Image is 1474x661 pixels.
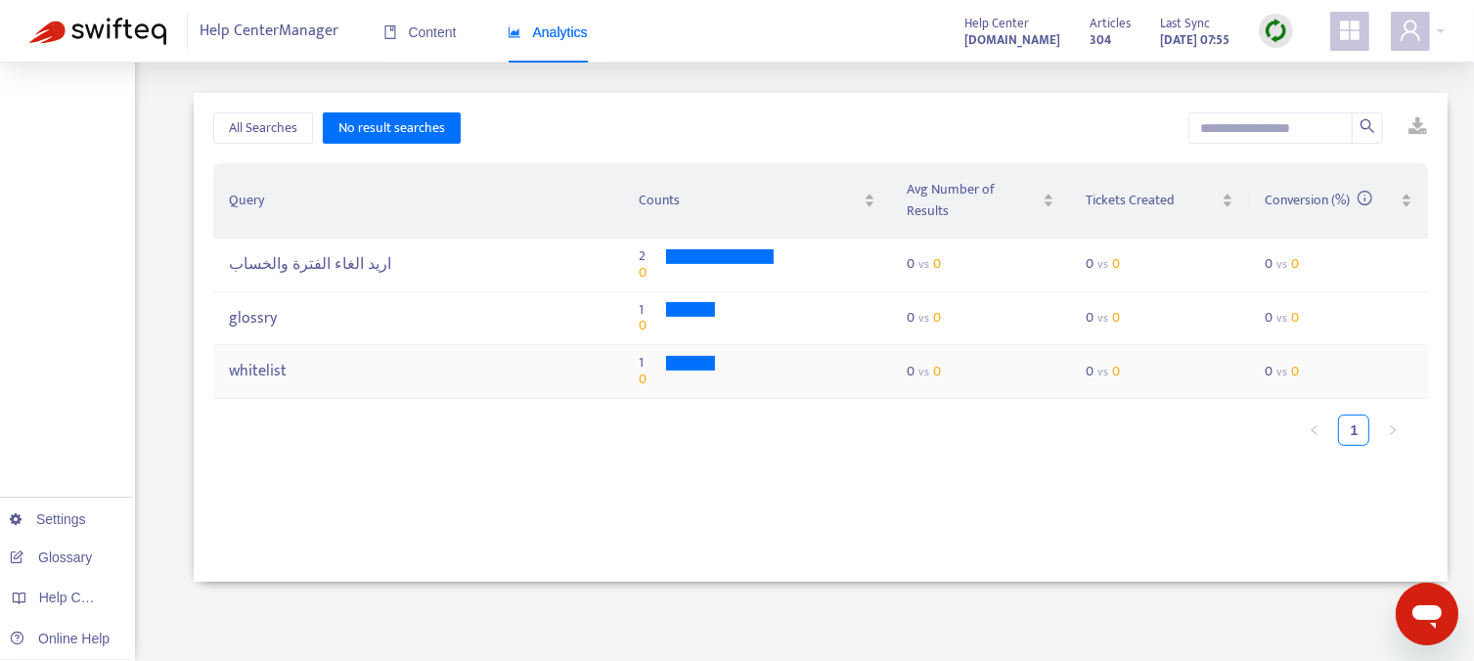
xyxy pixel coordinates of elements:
span: Conversion (%) [1265,189,1372,211]
th: Query [213,163,622,239]
span: 0 [639,372,658,388]
span: Counts [639,190,861,211]
span: vs [1276,362,1287,381]
span: 0 [1112,306,1120,329]
div: 0 [907,256,941,273]
span: No result searches [338,117,445,139]
span: vs [1097,254,1108,274]
span: vs [1097,308,1108,328]
span: appstore [1338,19,1362,42]
span: 0 [1291,306,1299,329]
div: 0 [1265,256,1299,273]
span: 0 [1291,252,1299,275]
span: 0 [933,306,941,329]
img: sync.dc5367851b00ba804db3.png [1264,19,1288,43]
div: 0 [1086,364,1120,380]
button: No result searches [323,112,461,144]
th: Counts [623,163,892,239]
span: vs [918,362,929,381]
span: 2 [639,248,658,265]
div: glossry [229,309,606,328]
div: اريد الغاء الفترة والخساب [229,255,606,274]
button: right [1377,415,1408,446]
strong: 304 [1090,29,1111,51]
strong: [DOMAIN_NAME] [964,29,1060,51]
span: Tickets Created [1086,190,1218,211]
a: [DOMAIN_NAME] [964,28,1060,51]
span: All Searches [229,117,297,139]
span: area-chart [508,25,521,39]
img: Swifteq [29,18,166,45]
span: 0 [1112,360,1120,382]
div: whitelist [229,362,606,380]
span: left [1309,424,1320,436]
span: vs [918,308,929,328]
span: vs [1276,254,1287,274]
li: Next Page [1377,415,1408,446]
span: Articles [1090,13,1131,34]
span: Analytics [508,24,588,40]
span: vs [1097,362,1108,381]
li: Previous Page [1299,415,1330,446]
span: 0 [1112,252,1120,275]
span: 0 [639,318,658,334]
span: Help Center [964,13,1029,34]
span: book [383,25,397,39]
span: 0 [639,265,658,282]
a: Online Help [10,631,110,646]
iframe: Button to launch messaging window [1396,583,1458,645]
a: Settings [10,511,86,527]
div: 0 [907,364,941,380]
span: user [1399,19,1422,42]
span: right [1387,424,1399,436]
li: 1 [1338,415,1369,446]
div: 0 [1265,310,1299,327]
a: Glossary [10,550,92,565]
span: 0 [933,252,941,275]
span: 0 [1291,360,1299,382]
span: Avg Number of Results [907,179,1039,222]
a: 1 [1339,416,1368,445]
span: Content [383,24,457,40]
button: left [1299,415,1330,446]
span: Help Centers [39,590,119,605]
th: Tickets Created [1070,163,1249,239]
button: All Searches [213,112,313,144]
span: Last Sync [1160,13,1210,34]
span: vs [918,254,929,274]
div: 0 [1265,364,1299,380]
span: Help Center Manager [201,13,339,50]
span: vs [1276,308,1287,328]
strong: [DATE] 07:55 [1160,29,1229,51]
th: Avg Number of Results [891,163,1070,239]
div: 0 [907,310,941,327]
span: 0 [933,360,941,382]
span: search [1360,118,1375,134]
span: 1 [639,302,658,319]
div: 0 [1086,256,1120,273]
div: 0 [1086,310,1120,327]
span: 1 [639,355,658,372]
